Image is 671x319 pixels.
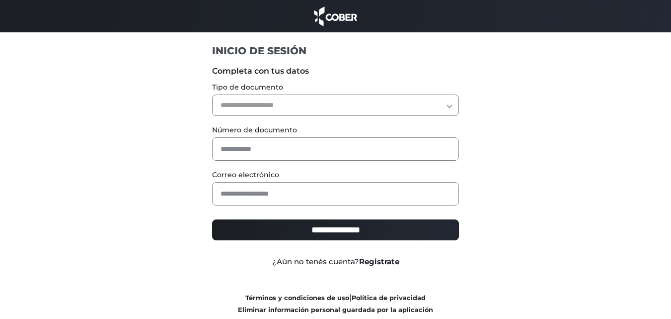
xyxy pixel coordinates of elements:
[238,306,433,314] a: Eliminar información personal guardada por la aplicación
[212,170,459,180] label: Correo electrónico
[205,292,466,316] div: |
[212,82,459,93] label: Tipo de documento
[359,257,399,266] a: Registrate
[205,256,466,268] div: ¿Aún no tenés cuenta?
[212,125,459,135] label: Número de documento
[212,44,459,57] h1: INICIO DE SESIÓN
[212,65,459,77] label: Completa con tus datos
[352,294,426,302] a: Política de privacidad
[311,5,360,27] img: cober_marca.png
[245,294,349,302] a: Términos y condiciones de uso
